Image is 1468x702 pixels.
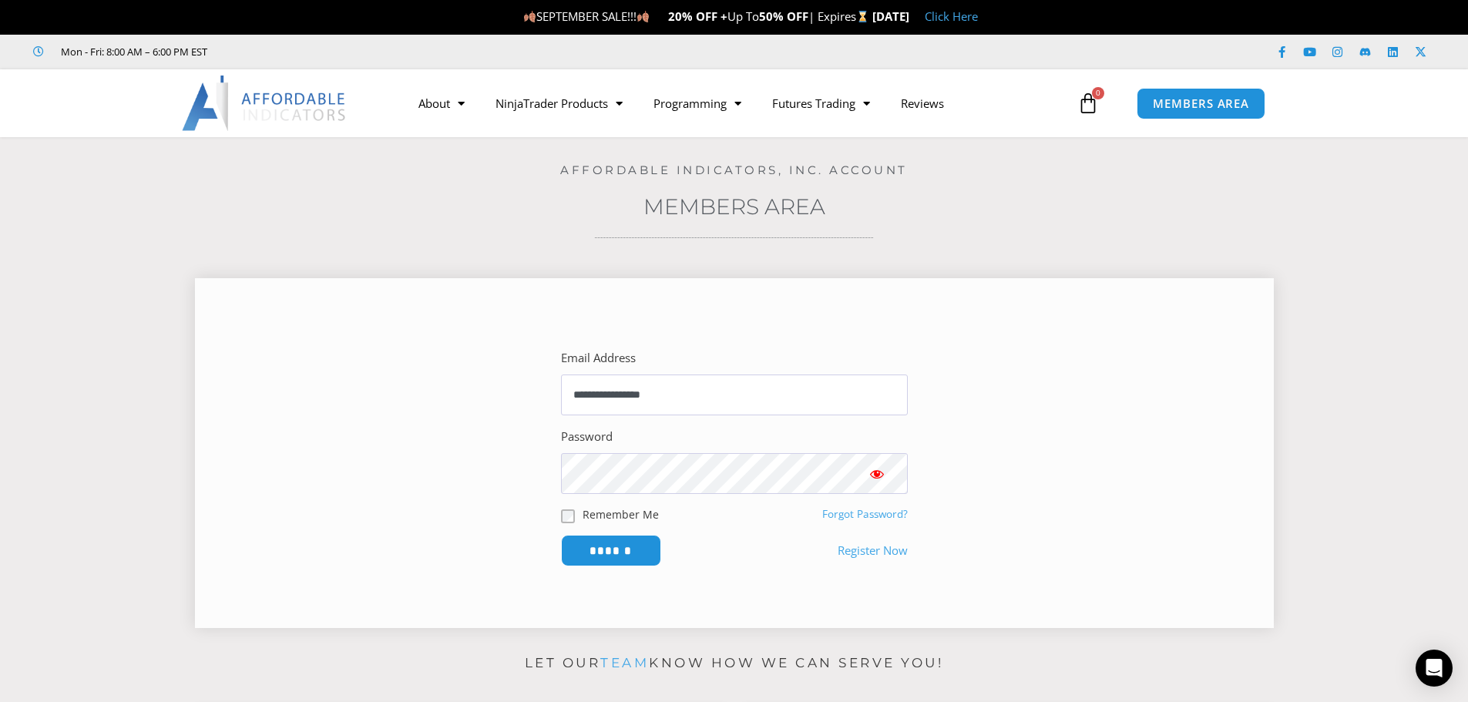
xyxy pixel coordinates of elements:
a: Members Area [643,193,825,220]
button: Show password [846,453,908,494]
a: Affordable Indicators, Inc. Account [560,163,908,177]
a: Futures Trading [757,86,885,121]
a: Click Here [925,8,978,24]
a: MEMBERS AREA [1137,88,1265,119]
iframe: Customer reviews powered by Trustpilot [229,44,460,59]
a: Reviews [885,86,959,121]
strong: 50% OFF [759,8,808,24]
a: team [600,655,649,670]
strong: 20% OFF + [668,8,727,24]
a: Register Now [838,540,908,562]
label: Email Address [561,348,636,369]
span: 0 [1092,87,1104,99]
img: 🍂 [637,11,649,22]
strong: [DATE] [872,8,909,24]
label: Remember Me [583,506,659,522]
div: Open Intercom Messenger [1416,650,1453,687]
img: ⌛ [857,11,868,22]
img: 🍂 [524,11,536,22]
a: Forgot Password? [822,507,908,521]
span: MEMBERS AREA [1153,98,1249,109]
img: LogoAI | Affordable Indicators – NinjaTrader [182,76,348,131]
a: 0 [1054,81,1122,126]
a: About [403,86,480,121]
a: NinjaTrader Products [480,86,638,121]
a: Programming [638,86,757,121]
span: SEPTEMBER SALE!!! Up To | Expires [523,8,872,24]
p: Let our know how we can serve you! [195,651,1274,676]
span: Mon - Fri: 8:00 AM – 6:00 PM EST [57,42,207,61]
nav: Menu [403,86,1073,121]
label: Password [561,426,613,448]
